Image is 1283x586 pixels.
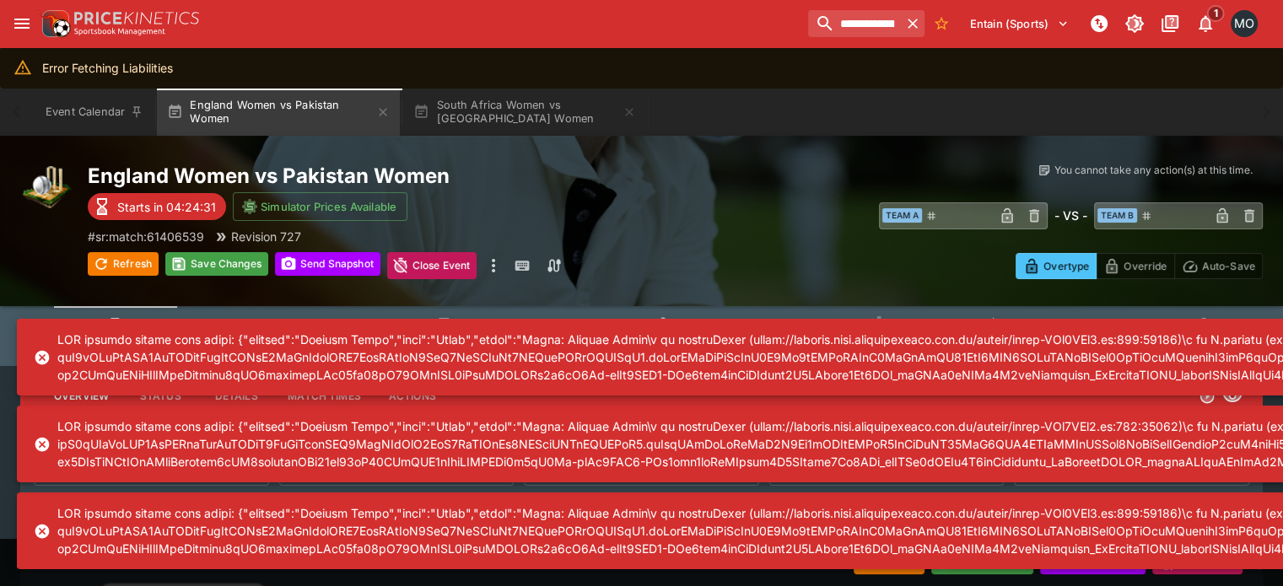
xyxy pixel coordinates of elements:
[403,89,646,136] button: South Africa Women vs [GEOGRAPHIC_DATA] Women
[231,228,301,245] p: Revision 727
[275,252,380,276] button: Send Snapshot
[483,252,504,279] button: more
[1084,8,1114,39] button: NOT Connected to PK
[117,198,216,216] p: Starts in 04:24:31
[157,89,400,136] button: England Women vs Pakistan Women
[7,8,37,39] button: open drawer
[808,10,901,37] input: search
[74,28,165,35] img: Sportsbook Management
[20,163,74,217] img: cricket.png
[54,306,1229,366] div: Event type filters
[1043,257,1089,275] p: Overtype
[88,163,774,189] h2: Copy To Clipboard
[1016,253,1097,279] button: Overtype
[233,192,407,221] button: Simulator Prices Available
[88,252,159,276] button: Refresh
[1124,257,1167,275] p: Override
[1174,253,1263,279] button: Auto-Save
[882,208,922,223] span: Team A
[1119,8,1150,39] button: Toggle light/dark mode
[74,12,199,24] img: PriceKinetics
[1016,253,1263,279] div: Start From
[165,252,268,276] button: Save Changes
[1155,8,1185,39] button: Documentation
[1190,8,1221,39] button: Notifications
[387,252,477,279] button: Close Event
[1054,207,1087,224] h6: - VS -
[42,52,173,83] div: Error Fetching Liabilities
[928,10,955,37] button: No Bookmarks
[1202,257,1255,275] p: Auto-Save
[1207,5,1225,22] span: 1
[88,228,204,245] p: Copy To Clipboard
[35,89,154,136] button: Event Calendar
[1096,253,1174,279] button: Override
[1226,5,1263,42] button: Matt Oliver
[1231,10,1258,37] div: Matt Oliver
[1097,208,1137,223] span: Team B
[1054,163,1253,178] p: You cannot take any action(s) at this time.
[960,10,1079,37] button: Select Tenant
[37,7,71,40] img: PriceKinetics Logo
